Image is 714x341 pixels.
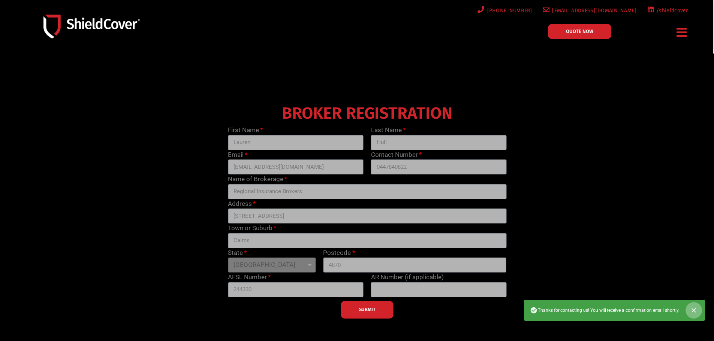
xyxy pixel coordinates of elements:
span: [EMAIL_ADDRESS][DOMAIN_NAME] [549,6,636,15]
label: First Name [228,125,263,135]
a: [EMAIL_ADDRESS][DOMAIN_NAME] [541,6,636,15]
a: QUOTE NOW [548,24,611,39]
label: AFSL Number [228,273,271,282]
label: State [228,248,247,258]
label: Name of Brokerage [228,174,287,184]
a: /shieldcover [645,6,688,15]
img: Shield-Cover-Underwriting-Australia-logo-full [43,15,140,38]
button: Close [686,302,702,319]
label: Postcode [323,248,355,258]
span: [PHONE_NUMBER] [485,6,532,15]
span: QUOTE NOW [566,29,593,34]
h4: BROKER REGISTRATION [224,109,510,118]
a: [PHONE_NUMBER] [476,6,532,15]
span: Thanks for contacting us! You will receive a confirmation email shortly. [530,307,680,314]
label: Last Name [371,125,406,135]
span: /shieldcover [654,6,688,15]
label: Town or Suburb [228,223,276,233]
div: Menu Toggle [674,24,690,41]
label: Contact Number [371,150,422,160]
label: Email [228,150,247,160]
label: Address [228,199,256,209]
label: AR Number (if applicable) [371,273,444,282]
